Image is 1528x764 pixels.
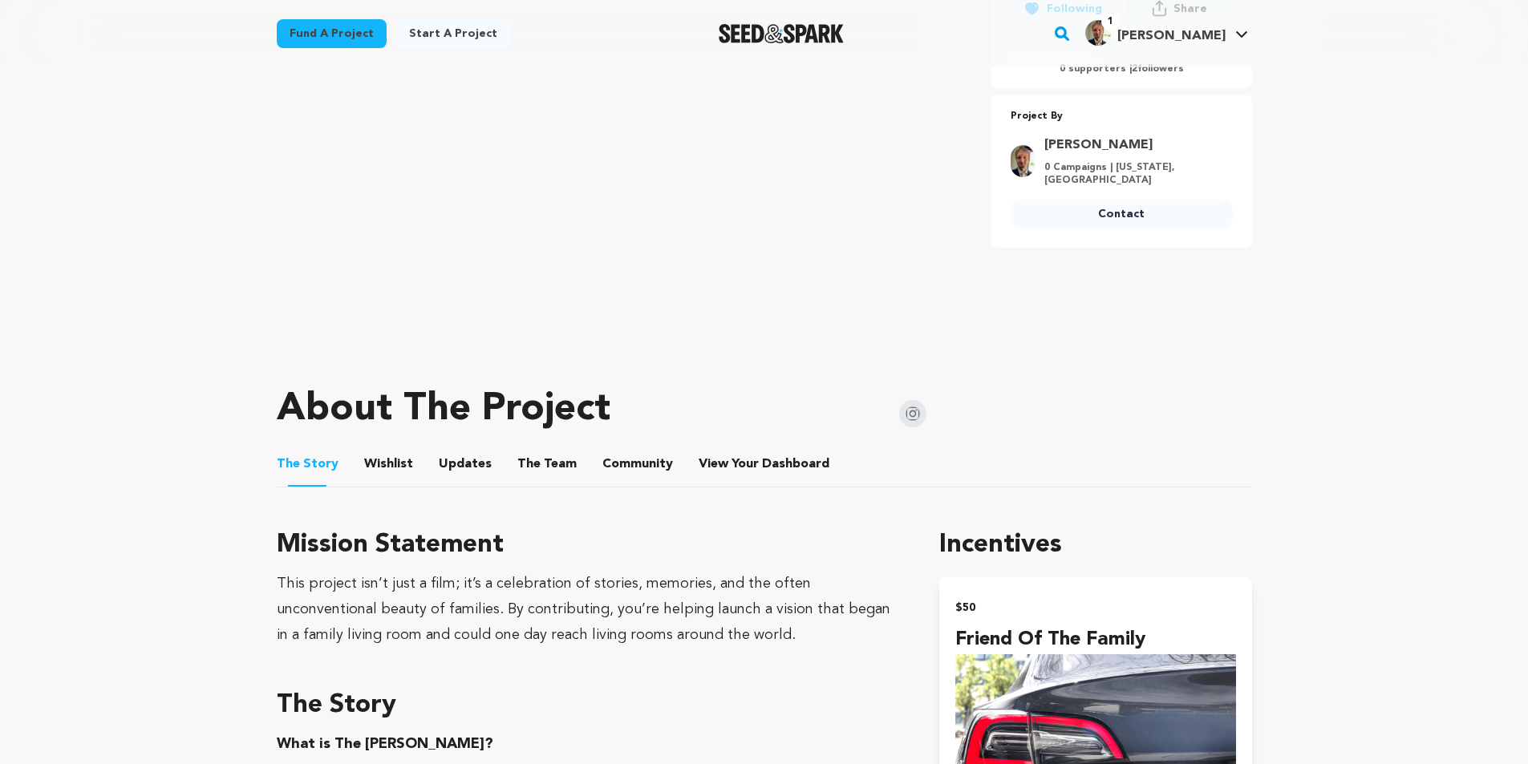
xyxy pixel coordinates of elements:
a: Tyson S.'s Profile [1082,17,1251,46]
span: Story [277,455,338,474]
a: Fund a project [277,19,387,48]
span: Updates [439,455,492,474]
div: This project isn’t just a film; it’s a celebration of stories, memories, and the often unconventi... [277,571,902,648]
img: 4fc19769c12b4cec.jpg [1085,20,1111,46]
img: 4fc19769c12b4cec.jpg [1011,145,1035,177]
h2: $50 [955,596,1235,619]
h3: The Story [277,686,902,725]
strong: What is The [PERSON_NAME]? [277,737,493,751]
p: Project By [1011,107,1233,126]
span: The [277,455,300,474]
h3: Mission Statement [277,526,902,564]
span: Tyson S.'s Profile [1082,17,1251,51]
img: Seed&Spark Logo Dark Mode [719,24,845,43]
img: Seed&Spark Instagram Icon [899,400,926,427]
span: Team [517,455,577,474]
span: 1 [1101,14,1120,30]
h4: Friend of The Family [955,625,1235,654]
a: Contact [1011,200,1233,228]
div: Tyson S.'s Profile [1085,20,1226,46]
span: [PERSON_NAME] [1117,30,1226,42]
p: 0 Campaigns | [US_STATE], [GEOGRAPHIC_DATA] [1044,161,1223,187]
span: The [517,455,541,474]
a: Seed&Spark Homepage [719,24,845,43]
span: Wishlist [364,455,413,474]
p: 0 supporters | followers [1011,63,1233,75]
span: Community [602,455,673,474]
a: Goto Tyson Sundsmo profile [1044,135,1223,155]
h1: About The Project [277,390,610,429]
span: Your [699,455,833,474]
a: ViewYourDashboard [699,455,833,474]
h1: Incentives [939,526,1251,564]
span: Dashboard [762,455,829,474]
span: 2 [1132,64,1137,74]
a: Start a project [396,19,510,48]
